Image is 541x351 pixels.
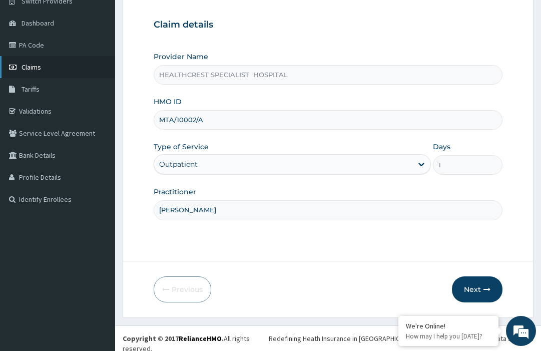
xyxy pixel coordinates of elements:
[406,332,491,340] p: How may I help you today?
[22,63,41,72] span: Claims
[179,334,222,343] a: RelianceHMO
[22,85,40,94] span: Tariffs
[154,142,209,152] label: Type of Service
[154,110,502,130] input: Enter HMO ID
[406,321,491,330] div: We're Online!
[154,187,196,197] label: Practitioner
[154,20,502,31] h3: Claim details
[433,142,450,152] label: Days
[154,276,211,302] button: Previous
[22,19,54,28] span: Dashboard
[19,50,41,75] img: d_794563401_company_1708531726252_794563401
[154,200,502,220] input: Enter Name
[154,97,182,107] label: HMO ID
[52,56,168,69] div: Chat with us now
[269,333,533,343] div: Redefining Heath Insurance in [GEOGRAPHIC_DATA] using Telemedicine and Data Science!
[452,276,502,302] button: Next
[58,109,138,210] span: We're online!
[123,334,224,343] strong: Copyright © 2017 .
[154,52,208,62] label: Provider Name
[5,240,191,275] textarea: Type your message and hit 'Enter'
[159,159,198,169] div: Outpatient
[164,5,188,29] div: Minimize live chat window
